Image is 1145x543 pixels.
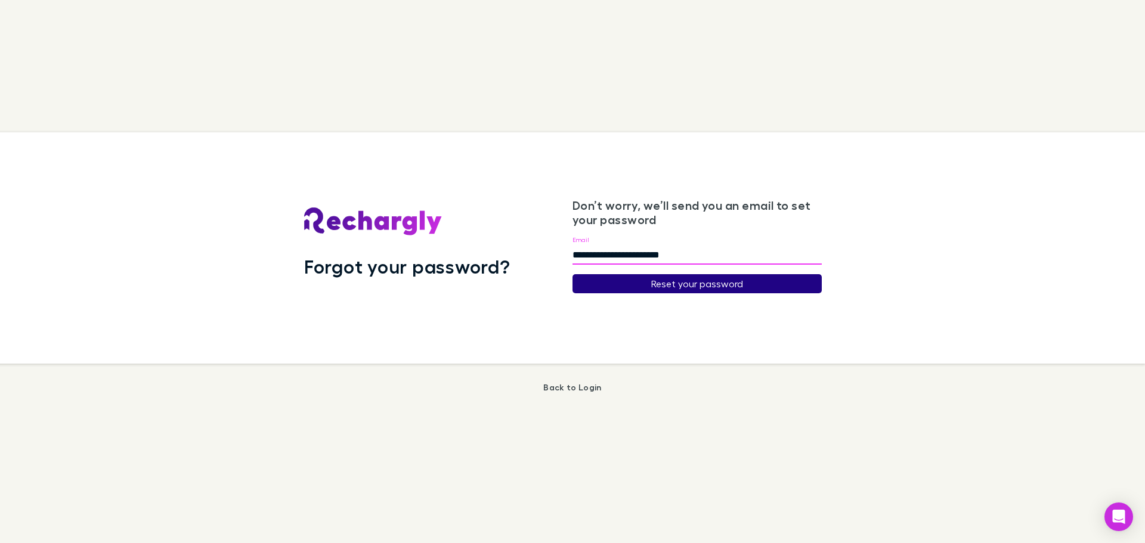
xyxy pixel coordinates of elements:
[1104,502,1133,531] div: Open Intercom Messenger
[304,255,510,278] h1: Forgot your password?
[572,198,822,226] h3: Don’t worry, we’ll send you an email to set your password
[304,207,442,236] img: Rechargly's Logo
[572,235,589,244] label: Email
[572,274,822,293] button: Reset your password
[543,382,601,392] a: Back to Login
